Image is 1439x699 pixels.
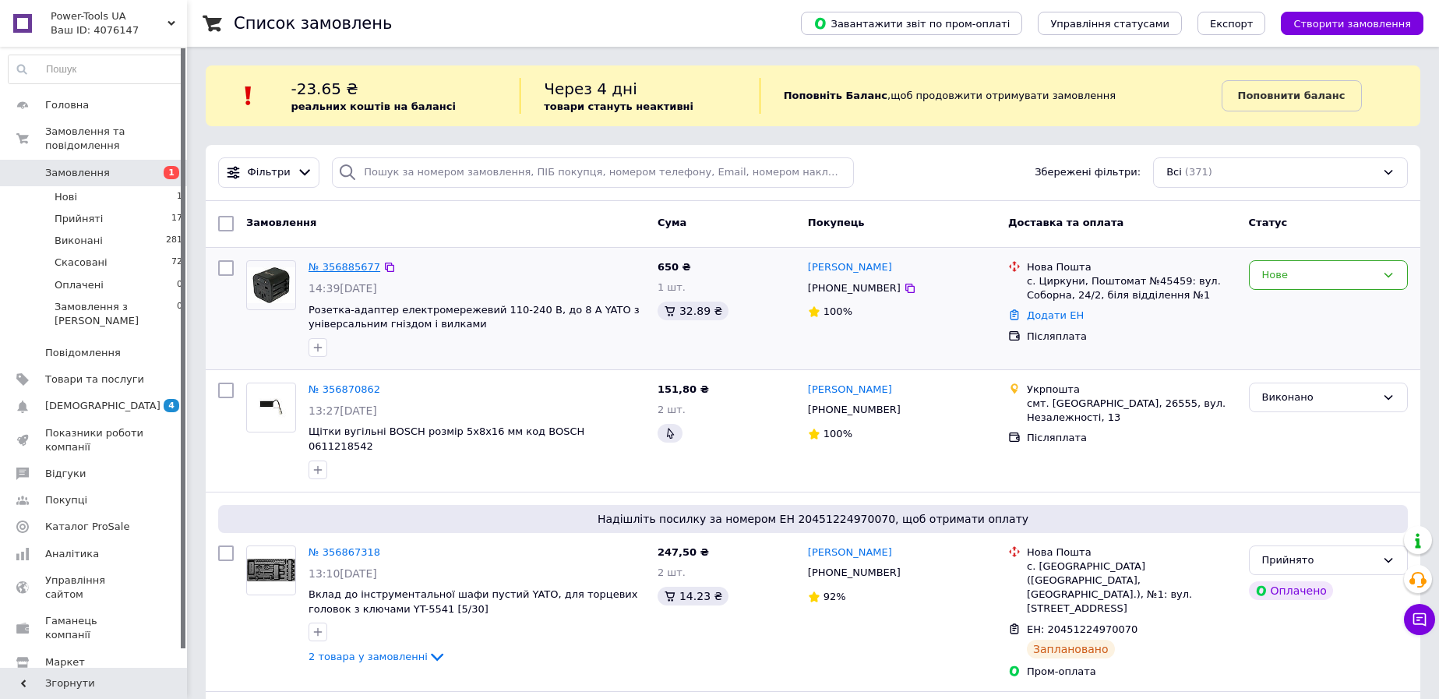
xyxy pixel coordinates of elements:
[45,399,160,413] span: [DEMOGRAPHIC_DATA]
[45,655,85,669] span: Маркет
[760,78,1222,114] div: , щоб продовжити отримувати замовлення
[1238,90,1346,101] b: Поповнити баланс
[801,12,1022,35] button: Завантажити звіт по пром-оплаті
[9,55,183,83] input: Пошук
[1027,640,1115,658] div: Заплановано
[658,281,686,293] span: 1 шт.
[1265,17,1423,29] a: Створити замовлення
[805,400,904,420] div: [PHONE_NUMBER]
[45,574,144,602] span: Управління сайтом
[45,346,121,360] span: Повідомлення
[1027,665,1236,679] div: Пром-оплата
[658,567,686,578] span: 2 шт.
[247,559,295,581] img: Фото товару
[309,425,584,452] a: Щітки вугільні BOSCH розмір 5х8х16 мм код BOSCH 0611218542
[1210,18,1254,30] span: Експорт
[1008,217,1123,228] span: Доставка та оплата
[309,588,637,615] a: Вклад до інструментальної шафи пустий YATO, для торцевих головок з ключами YT-5541 [5/30]
[45,520,129,534] span: Каталог ProSale
[1027,431,1236,445] div: Післяплата
[658,546,709,558] span: 247,50 ₴
[177,300,182,328] span: 0
[1050,18,1169,30] span: Управління статусами
[51,9,168,23] span: Power-Tools UA
[658,302,728,320] div: 32.89 ₴
[1185,166,1212,178] span: (371)
[1249,217,1288,228] span: Статус
[164,166,179,179] span: 1
[1027,309,1084,321] a: Додати ЕН
[291,79,358,98] span: -23.65 ₴
[1038,12,1182,35] button: Управління статусами
[247,390,295,424] img: Фото товару
[224,511,1402,527] span: Надішліть посилку за номером ЕН 20451224970070, щоб отримати оплату
[1281,12,1423,35] button: Створити замовлення
[1197,12,1266,35] button: Експорт
[1027,560,1236,616] div: с. [GEOGRAPHIC_DATA] ([GEOGRAPHIC_DATA], [GEOGRAPHIC_DATA].), №1: вул. [STREET_ADDRESS]
[55,190,77,204] span: Нові
[1027,274,1236,302] div: с. Циркуни, Поштомат №45459: вул. Соборна, 24/2, біля відділення №1
[55,256,108,270] span: Скасовані
[1262,267,1376,284] div: Нове
[808,217,865,228] span: Покупець
[1222,80,1362,111] a: Поповнити баланс
[45,125,187,153] span: Замовлення та повідомлення
[1035,165,1141,180] span: Збережені фільтри:
[309,383,380,395] a: № 356870862
[171,212,182,226] span: 17
[824,428,852,440] span: 100%
[813,16,1010,30] span: Завантажити звіт по пром-оплаті
[237,84,260,108] img: :exclamation:
[784,90,887,101] b: Поповніть Баланс
[824,591,846,602] span: 92%
[1262,390,1376,406] div: Виконано
[177,190,182,204] span: 1
[234,14,392,33] h1: Список замовлень
[1404,604,1435,635] button: Чат з покупцем
[824,305,852,317] span: 100%
[1262,552,1376,569] div: Прийнято
[309,651,428,662] span: 2 товара у замовленні
[1027,260,1236,274] div: Нова Пошта
[808,545,892,560] a: [PERSON_NAME]
[45,426,144,454] span: Показники роботи компанії
[291,101,456,112] b: реальних коштів на балансі
[544,101,693,112] b: товари стануть неактивні
[45,98,89,112] span: Головна
[309,304,640,330] a: Розетка-адаптер електромережевий 110-240 В, до 8 А YATO з універсальним гніздом і вилками
[1166,165,1182,180] span: Всі
[177,278,182,292] span: 0
[544,79,637,98] span: Через 4 дні
[1027,397,1236,425] div: смт. [GEOGRAPHIC_DATA], 26555, вул. Незалежності, 13
[332,157,854,188] input: Пошук за номером замовлення, ПІБ покупця, номером телефону, Email, номером накладної
[309,404,377,417] span: 13:27[DATE]
[309,546,380,558] a: № 356867318
[658,587,728,605] div: 14.23 ₴
[45,547,99,561] span: Аналітика
[55,278,104,292] span: Оплачені
[166,234,182,248] span: 281
[247,267,295,304] img: Фото товару
[309,282,377,295] span: 14:39[DATE]
[808,260,892,275] a: [PERSON_NAME]
[55,234,103,248] span: Виконані
[45,372,144,387] span: Товари та послуги
[246,545,296,595] a: Фото товару
[45,493,87,507] span: Покупці
[246,217,316,228] span: Замовлення
[45,467,86,481] span: Відгуки
[309,567,377,580] span: 13:10[DATE]
[309,651,446,662] a: 2 товара у замовленні
[164,399,179,412] span: 4
[805,278,904,298] div: [PHONE_NUMBER]
[309,261,380,273] a: № 356885677
[1027,623,1137,635] span: ЕН: 20451224970070
[171,256,182,270] span: 72
[658,383,709,395] span: 151,80 ₴
[246,383,296,432] a: Фото товару
[1293,18,1411,30] span: Створити замовлення
[51,23,187,37] div: Ваш ID: 4076147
